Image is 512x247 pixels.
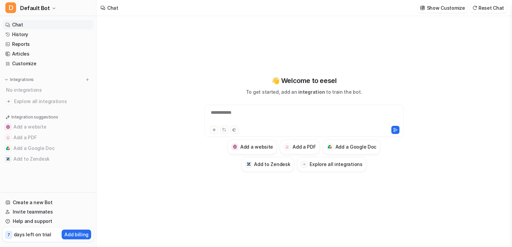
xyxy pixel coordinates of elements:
[4,77,9,82] img: expand menu
[3,154,93,164] button: Add to ZendeskAdd to Zendesk
[3,20,93,29] a: Chat
[10,77,34,82] p: Integrations
[472,5,477,10] img: reset
[3,97,93,106] a: Explore all integrations
[5,2,16,13] span: D
[240,143,273,150] h3: Add a website
[3,217,93,226] a: Help and support
[6,136,10,140] img: Add a PDF
[418,3,468,13] button: Show Customize
[280,140,320,154] button: Add a PDFAdd a PDF
[62,230,91,239] button: Add billing
[298,89,325,95] span: integration
[3,59,93,68] a: Customize
[228,140,277,154] button: Add a websiteAdd a website
[4,84,93,95] div: No integrations
[3,49,93,59] a: Articles
[310,161,362,168] h3: Explore all integrations
[427,4,465,11] p: Show Customize
[328,145,332,149] img: Add a Google Doc
[11,114,58,120] p: Integration suggestions
[233,145,237,149] img: Add a website
[3,132,93,143] button: Add a PDFAdd a PDF
[20,3,50,13] span: Default Bot
[241,157,294,172] button: Add to ZendeskAdd to Zendesk
[5,98,12,105] img: explore all integrations
[3,207,93,217] a: Invite teammates
[3,39,93,49] a: Reports
[64,231,88,238] p: Add billing
[3,121,93,132] button: Add a websiteAdd a website
[7,232,10,238] p: 7
[3,30,93,39] a: History
[323,140,381,154] button: Add a Google DocAdd a Google Doc
[254,161,290,168] h3: Add to Zendesk
[247,162,251,166] img: Add to Zendesk
[107,4,118,11] div: Chat
[271,76,337,86] p: 👋 Welcome to eesel
[285,145,290,149] img: Add a PDF
[85,77,90,82] img: menu_add.svg
[293,143,316,150] h3: Add a PDF
[335,143,377,150] h3: Add a Google Doc
[6,157,10,161] img: Add to Zendesk
[14,231,51,238] p: days left on trial
[3,198,93,207] a: Create a new Bot
[246,88,362,95] p: To get started, add an to train the bot.
[3,76,36,83] button: Integrations
[6,146,10,150] img: Add a Google Doc
[470,3,507,13] button: Reset Chat
[297,157,366,172] button: Explore all integrations
[6,125,10,129] img: Add a website
[420,5,425,10] img: customize
[14,96,91,107] span: Explore all integrations
[3,143,93,154] button: Add a Google DocAdd a Google Doc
